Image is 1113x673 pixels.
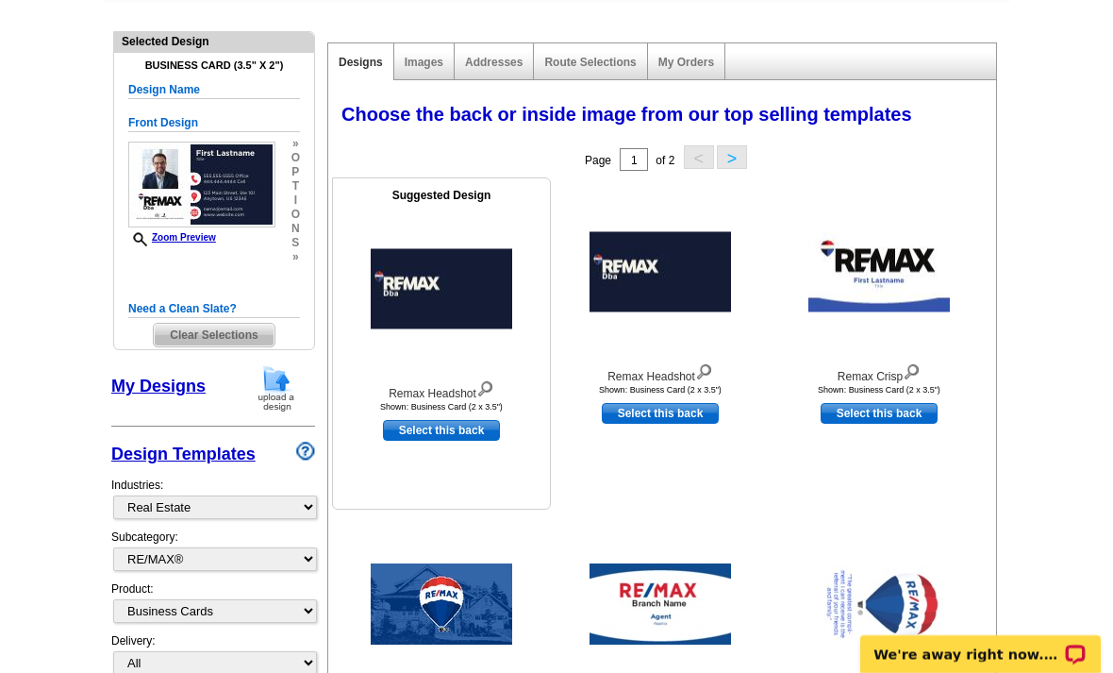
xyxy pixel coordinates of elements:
[338,402,545,412] div: Shown: Business Card (2 x 3.5")
[338,377,545,402] div: Remax Headshot
[128,81,300,99] h5: Design Name
[291,236,300,250] span: s
[114,32,314,50] div: Selected Design
[128,59,300,72] h4: Business Card (3.5" x 2")
[128,300,300,318] h5: Need a Clean Slate?
[684,145,714,169] button: <
[291,250,300,264] span: »
[291,193,300,208] span: i
[465,56,523,69] a: Addresses
[658,56,714,69] a: My Orders
[111,467,315,529] div: Industries:
[808,564,950,645] img: RE/MAX Balloon
[111,529,315,580] div: Subcategory:
[590,564,731,645] img: RE/MAX Blue Curve
[556,385,764,395] div: Shown: Business Card (2 x 3.5")
[128,114,300,132] h5: Front Design
[111,445,256,463] a: Design Templates
[392,189,491,202] b: Suggested Design
[341,104,912,125] span: Choose the back or inside image from our top selling templates
[556,360,764,385] div: Remax Headshot
[383,420,500,441] a: use this design
[808,232,950,312] img: Remax Crisp
[405,56,443,69] a: Images
[821,403,938,424] a: use this design
[154,324,274,346] span: Clear Selections
[291,165,300,179] span: p
[717,145,747,169] button: >
[544,56,636,69] a: Route Selections
[296,442,315,461] img: design-wizard-help-icon.png
[590,232,731,312] img: Remax Headshot
[371,249,512,329] img: Remax Headshot
[903,360,921,380] img: view design details
[371,564,512,645] img: RE/MAX Stylized House
[291,137,300,151] span: »
[291,222,300,236] span: n
[848,614,1113,673] iframe: LiveChat chat widget
[695,360,713,380] img: view design details
[291,151,300,165] span: o
[111,580,315,632] div: Product:
[291,179,300,193] span: t
[602,403,719,424] a: use this design
[111,377,206,395] a: My Designs
[775,360,983,385] div: Remax Crisp
[656,154,674,167] span: of 2
[585,154,611,167] span: Page
[476,377,494,397] img: view design details
[128,232,216,243] a: Zoom Preview
[775,385,983,395] div: Shown: Business Card (2 x 3.5")
[291,208,300,222] span: o
[128,142,275,227] img: REMAXBCF_Remax_Headshot_ALL.jpg
[252,364,301,412] img: upload-design
[339,56,383,69] a: Designs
